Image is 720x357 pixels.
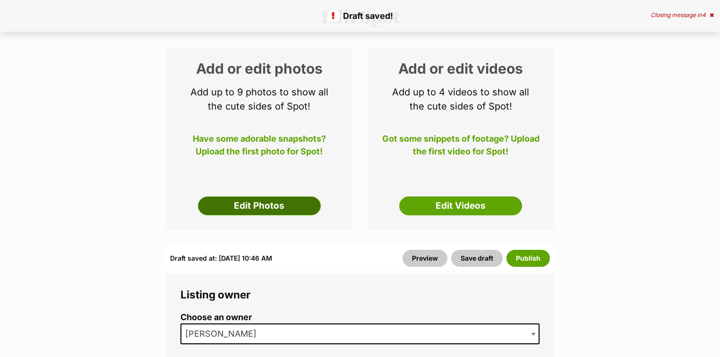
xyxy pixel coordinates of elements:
[180,313,540,323] label: Choose an owner
[506,250,550,267] button: Publish
[382,132,540,163] p: Got some snippets of footage? Upload the first video for Spot!
[451,250,503,267] button: Save draft
[180,85,338,113] p: Add up to 9 photos to show all the cute sides of Spot!
[180,323,540,344] span: Deanna Walton
[399,196,522,215] a: Edit Videos
[702,11,706,18] span: 4
[651,12,714,18] div: Closing message in
[181,327,266,340] span: Deanna Walton
[180,288,250,301] span: Listing owner
[382,61,540,76] h2: Add or edit videos
[180,61,338,76] h2: Add or edit photos
[403,250,447,267] a: Preview
[382,85,540,113] p: Add up to 4 videos to show all the cute sides of Spot!
[9,9,711,22] p: Draft saved!
[170,250,272,267] div: Draft saved at: [DATE] 10:46 AM
[198,196,321,215] a: Edit Photos
[180,132,338,163] p: Have some adorable snapshots? Upload the first photo for Spot!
